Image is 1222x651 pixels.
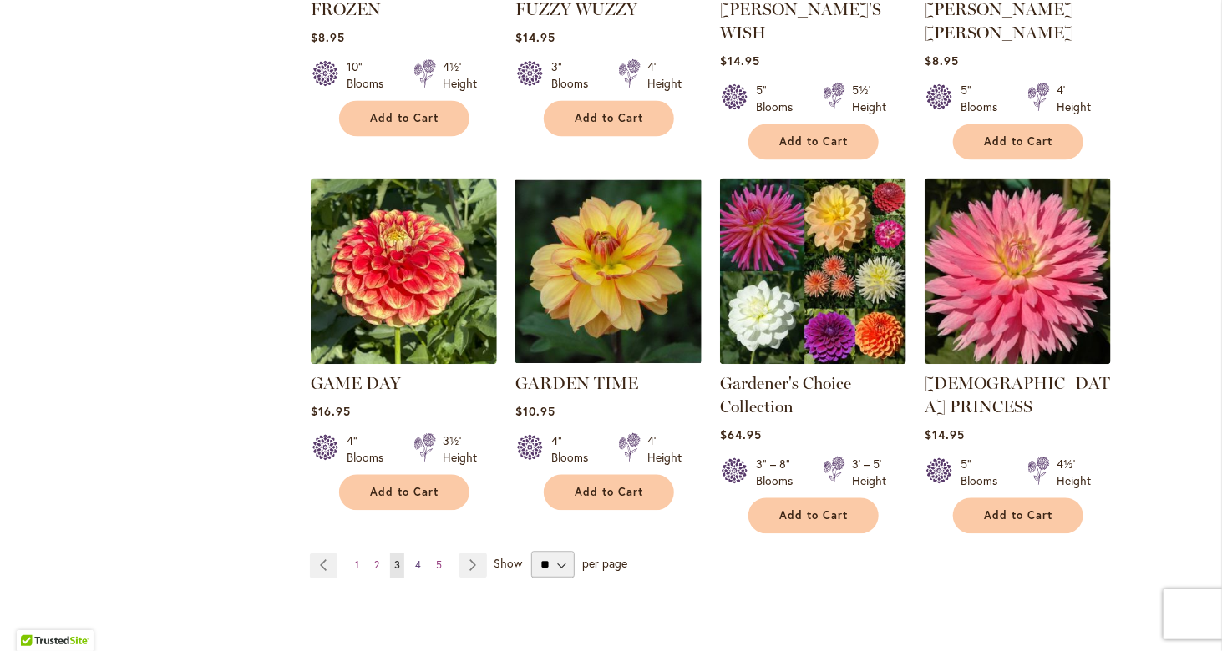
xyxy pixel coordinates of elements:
span: Add to Cart [371,486,439,500]
span: Show [494,556,522,572]
a: [DEMOGRAPHIC_DATA] PRINCESS [925,374,1110,417]
div: 5" Blooms [961,457,1007,490]
a: Gardener's Choice Collection [720,374,851,417]
button: Add to Cart [544,475,674,511]
div: 5" Blooms [756,83,803,116]
div: 4" Blooms [551,433,598,467]
div: 3½' Height [443,433,477,467]
a: 5 [432,553,446,578]
span: $16.95 [311,404,351,420]
iframe: Launch Accessibility Center [13,592,59,638]
a: 4 [411,553,425,578]
span: Add to Cart [371,112,439,126]
div: 4' Height [1057,83,1091,116]
span: per page [582,556,627,572]
button: Add to Cart [953,124,1083,160]
img: GAY PRINCESS [925,179,1111,365]
div: 3' – 5' Height [852,457,886,490]
button: Add to Cart [339,475,469,511]
span: Add to Cart [985,509,1053,523]
a: GARDEN TIME [515,352,702,368]
div: 3" – 8" Blooms [756,457,803,490]
span: Add to Cart [576,486,644,500]
a: GAME DAY [311,374,401,394]
div: 10" Blooms [347,59,393,93]
span: Add to Cart [780,509,849,523]
span: $14.95 [720,53,760,69]
span: 5 [436,559,442,572]
span: Add to Cart [576,112,644,126]
button: Add to Cart [953,498,1083,534]
span: $14.95 [925,427,965,443]
span: $14.95 [515,30,555,46]
span: Add to Cart [780,135,849,149]
span: 2 [374,559,379,572]
a: 2 [370,553,383,578]
div: 4" Blooms [347,433,393,467]
a: Gardener's Choice Collection [720,352,906,368]
button: Add to Cart [748,498,879,534]
div: 4' Height [647,59,682,93]
div: 4½' Height [1057,457,1091,490]
img: GAME DAY [311,179,497,365]
a: 1 [351,553,363,578]
div: 5" Blooms [961,83,1007,116]
img: Gardener's Choice Collection [720,179,906,365]
div: 3" Blooms [551,59,598,93]
span: $10.95 [515,404,555,420]
div: 5½' Height [852,83,886,116]
div: 4½' Height [443,59,477,93]
span: $8.95 [311,30,345,46]
span: 3 [394,559,400,572]
img: GARDEN TIME [515,179,702,365]
span: 1 [355,559,359,572]
span: $8.95 [925,53,959,69]
span: $64.95 [720,427,762,443]
a: GAY PRINCESS [925,352,1111,368]
div: 4' Height [647,433,682,467]
span: 4 [415,559,421,572]
a: GAME DAY [311,352,497,368]
button: Add to Cart [748,124,879,160]
span: Add to Cart [985,135,1053,149]
a: GARDEN TIME [515,374,638,394]
button: Add to Cart [339,101,469,137]
button: Add to Cart [544,101,674,137]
